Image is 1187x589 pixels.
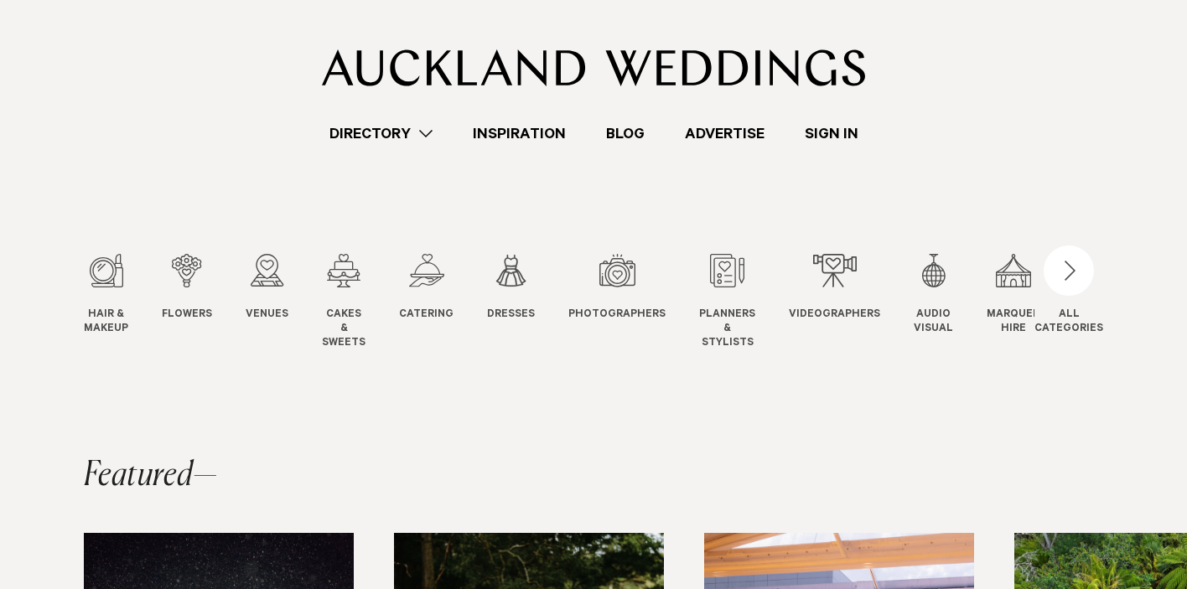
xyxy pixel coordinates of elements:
[487,254,568,350] swiper-slide: 6 / 12
[789,308,880,323] span: Videographers
[914,254,987,350] swiper-slide: 10 / 12
[568,254,666,323] a: Photographers
[914,254,953,337] a: Audio Visual
[487,254,535,323] a: Dresses
[399,308,454,323] span: Catering
[162,254,212,323] a: Flowers
[1034,308,1103,337] div: ALL CATEGORIES
[789,254,914,350] swiper-slide: 9 / 12
[322,49,866,86] img: Auckland Weddings Logo
[453,122,586,145] a: Inspiration
[914,308,953,337] span: Audio Visual
[84,254,128,337] a: Hair & Makeup
[699,254,755,350] a: Planners & Stylists
[322,254,365,350] a: Cakes & Sweets
[568,308,666,323] span: Photographers
[987,254,1073,350] swiper-slide: 11 / 12
[699,254,789,350] swiper-slide: 8 / 12
[84,459,218,493] h2: Featured
[246,254,288,323] a: Venues
[586,122,665,145] a: Blog
[246,254,322,350] swiper-slide: 3 / 12
[789,254,880,323] a: Videographers
[699,308,755,350] span: Planners & Stylists
[987,308,1039,337] span: Marquee Hire
[246,308,288,323] span: Venues
[568,254,699,350] swiper-slide: 7 / 12
[162,308,212,323] span: Flowers
[84,254,162,350] swiper-slide: 1 / 12
[322,308,365,350] span: Cakes & Sweets
[162,254,246,350] swiper-slide: 2 / 12
[84,308,128,337] span: Hair & Makeup
[399,254,454,323] a: Catering
[785,122,879,145] a: Sign In
[399,254,487,350] swiper-slide: 5 / 12
[987,254,1039,337] a: Marquee Hire
[487,308,535,323] span: Dresses
[322,254,399,350] swiper-slide: 4 / 12
[309,122,453,145] a: Directory
[1034,254,1103,333] button: ALLCATEGORIES
[665,122,785,145] a: Advertise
